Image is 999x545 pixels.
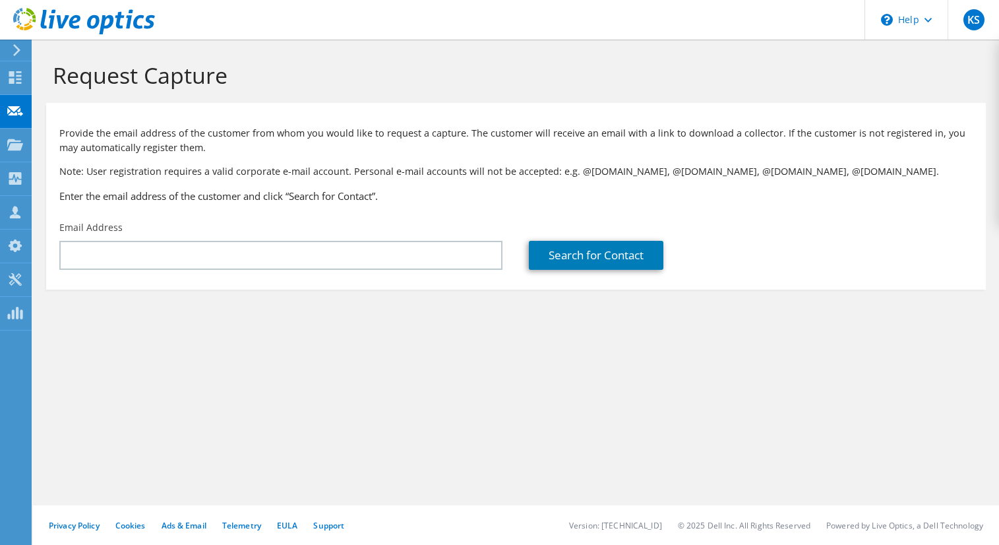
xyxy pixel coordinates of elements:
a: Privacy Policy [49,520,100,531]
a: Cookies [115,520,146,531]
a: Ads & Email [162,520,206,531]
svg: \n [881,14,893,26]
li: Version: [TECHNICAL_ID] [569,520,662,531]
a: Search for Contact [529,241,663,270]
a: EULA [277,520,297,531]
label: Email Address [59,221,123,234]
li: Powered by Live Optics, a Dell Technology [826,520,983,531]
h1: Request Capture [53,61,973,89]
li: © 2025 Dell Inc. All Rights Reserved [678,520,810,531]
a: Support [313,520,344,531]
span: KS [963,9,984,30]
p: Provide the email address of the customer from whom you would like to request a capture. The cust... [59,126,973,155]
h3: Enter the email address of the customer and click “Search for Contact”. [59,189,973,203]
a: Telemetry [222,520,261,531]
p: Note: User registration requires a valid corporate e-mail account. Personal e-mail accounts will ... [59,164,973,179]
